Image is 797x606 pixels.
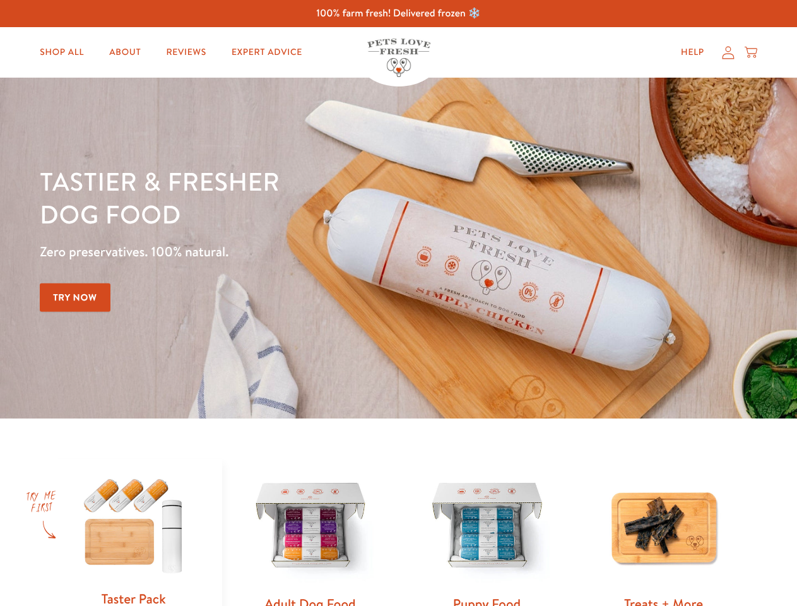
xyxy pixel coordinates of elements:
a: Shop All [30,40,94,65]
p: Zero preservatives. 100% natural. [40,241,518,263]
img: Pets Love Fresh [367,39,430,77]
a: About [99,40,151,65]
a: Help [671,40,714,65]
a: Expert Advice [221,40,312,65]
a: Try Now [40,283,110,312]
a: Reviews [156,40,216,65]
h1: Tastier & fresher dog food [40,165,518,230]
